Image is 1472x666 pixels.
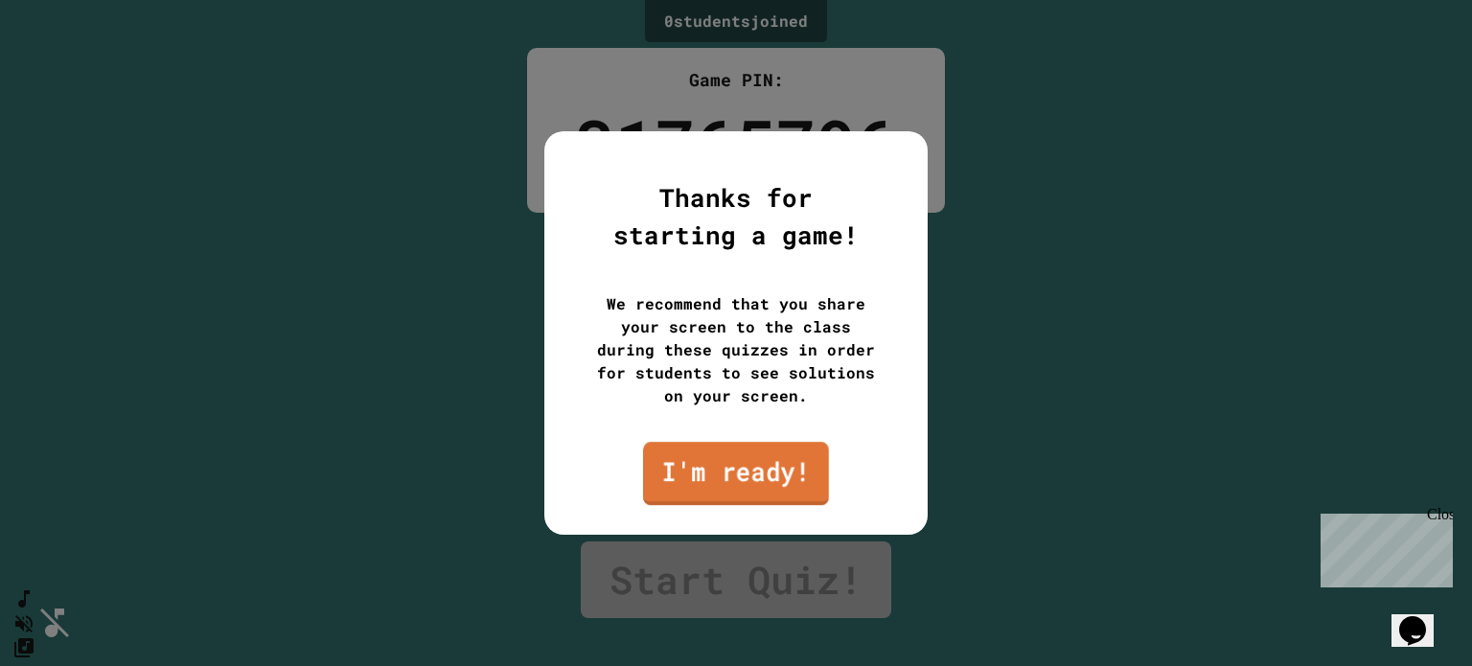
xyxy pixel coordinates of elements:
[592,292,880,407] div: We recommend that you share your screen to the class during these quizzes in order for students t...
[1313,506,1453,587] iframe: chat widget
[1391,589,1453,647] iframe: chat widget
[8,8,132,122] div: Chat with us now!Close
[643,442,829,505] a: I'm ready!
[592,179,880,254] div: Thanks for starting a game!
